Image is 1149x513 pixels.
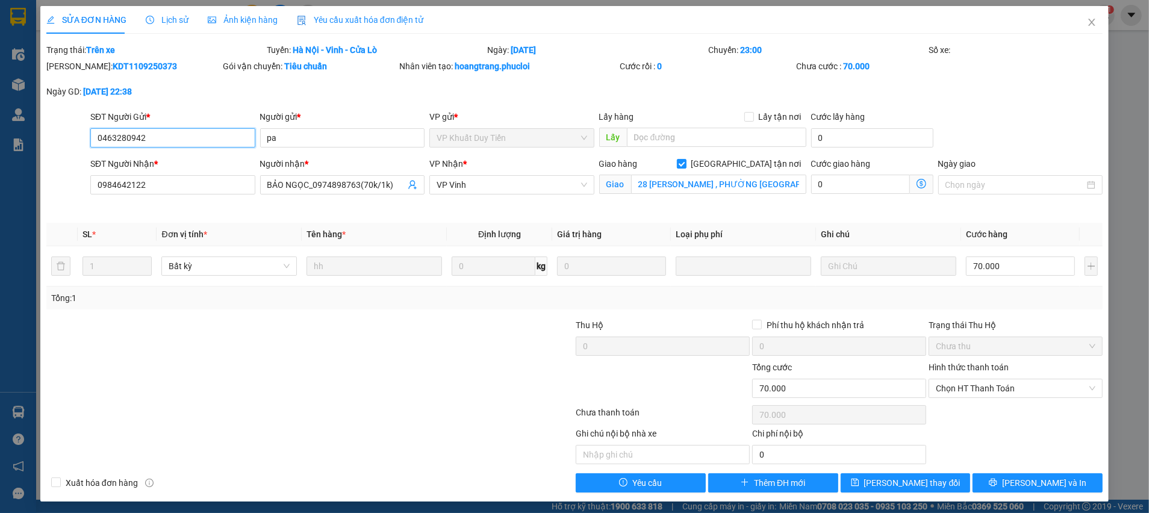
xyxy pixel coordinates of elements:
[51,291,444,305] div: Tổng: 1
[46,15,126,25] span: SỬA ĐƠN HÀNG
[811,128,933,148] input: Cước lấy hàng
[297,16,307,25] img: icon
[851,478,859,488] span: save
[599,159,638,169] span: Giao hàng
[576,473,706,493] button: exclamation-circleYêu cầu
[113,61,177,71] b: KDT1109250373
[754,110,806,123] span: Lấy tận nơi
[297,15,424,25] span: Yêu cầu xuất hóa đơn điện tử
[83,87,132,96] b: [DATE] 22:38
[455,61,530,71] b: hoangtrang.phucloi
[169,257,290,275] span: Bất kỳ
[796,60,970,73] div: Chưa cước :
[929,319,1103,332] div: Trạng thái Thu Hộ
[671,223,816,246] th: Loại phụ phí
[752,427,926,445] div: Chi phí nội bộ
[1075,6,1109,40] button: Close
[821,256,956,276] input: Ghi Chú
[752,362,792,372] span: Tổng cước
[90,110,255,123] div: SĐT Người Gửi
[966,229,1007,239] span: Cước hàng
[535,256,547,276] span: kg
[486,43,706,57] div: Ngày:
[90,157,255,170] div: SĐT Người Nhận
[599,112,634,122] span: Lấy hàng
[293,45,377,55] b: Hà Nội - Vinh - Cửa Lò
[478,229,521,239] span: Định lượng
[146,15,188,25] span: Lịch sử
[1085,256,1098,276] button: plus
[927,43,1104,57] div: Số xe:
[599,128,627,147] span: Lấy
[161,229,207,239] span: Đơn vị tính
[632,476,662,490] span: Yêu cầu
[619,478,627,488] span: exclamation-circle
[46,16,55,24] span: edit
[145,479,154,487] span: info-circle
[576,427,750,445] div: Ghi chú nội bộ nhà xe
[816,223,961,246] th: Ghi chú
[399,60,617,73] div: Nhân viên tạo:
[936,379,1095,397] span: Chọn HT Thanh Toán
[576,445,750,464] input: Nhập ghi chú
[811,175,910,194] input: Cước giao hàng
[945,178,1085,191] input: Ngày giao
[811,159,871,169] label: Cước giao hàng
[574,406,751,427] div: Chưa thanh toán
[740,45,762,55] b: 23:00
[811,112,865,122] label: Cước lấy hàng
[843,61,870,71] b: 70.000
[83,229,92,239] span: SL
[45,43,266,57] div: Trạng thái:
[146,16,154,24] span: clock-circle
[437,176,587,194] span: VP Vinh
[61,476,143,490] span: Xuất hóa đơn hàng
[707,43,927,57] div: Chuyến:
[631,175,806,194] input: Giao tận nơi
[973,473,1103,493] button: printer[PERSON_NAME] và In
[208,16,216,24] span: picture
[917,179,926,188] span: dollar-circle
[599,175,631,194] span: Giao
[46,85,220,98] div: Ngày GD:
[223,60,397,73] div: Gói vận chuyển:
[1087,17,1097,27] span: close
[46,60,220,73] div: [PERSON_NAME]:
[266,43,486,57] div: Tuyến:
[284,61,327,71] b: Tiêu chuẩn
[260,157,425,170] div: Người nhận
[762,319,869,332] span: Phí thu hộ khách nhận trả
[864,476,961,490] span: [PERSON_NAME] thay đổi
[86,45,115,55] b: Trên xe
[708,473,838,493] button: plusThêm ĐH mới
[841,473,971,493] button: save[PERSON_NAME] thay đổi
[687,157,806,170] span: [GEOGRAPHIC_DATA] tận nơi
[576,320,603,330] span: Thu Hộ
[989,478,997,488] span: printer
[307,229,346,239] span: Tên hàng
[260,110,425,123] div: Người gửi
[929,362,1009,372] label: Hình thức thanh toán
[307,256,442,276] input: VD: Bàn, Ghế
[429,159,463,169] span: VP Nhận
[51,256,70,276] button: delete
[741,478,749,488] span: plus
[429,110,594,123] div: VP gửi
[437,129,587,147] span: VP Khuất Duy Tiến
[938,159,976,169] label: Ngày giao
[511,45,536,55] b: [DATE]
[208,15,278,25] span: Ảnh kiện hàng
[1002,476,1086,490] span: [PERSON_NAME] và In
[620,60,794,73] div: Cước rồi :
[408,180,417,190] span: user-add
[936,337,1095,355] span: Chưa thu
[754,476,805,490] span: Thêm ĐH mới
[557,229,602,239] span: Giá trị hàng
[657,61,662,71] b: 0
[557,256,666,276] input: 0
[627,128,806,147] input: Dọc đường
